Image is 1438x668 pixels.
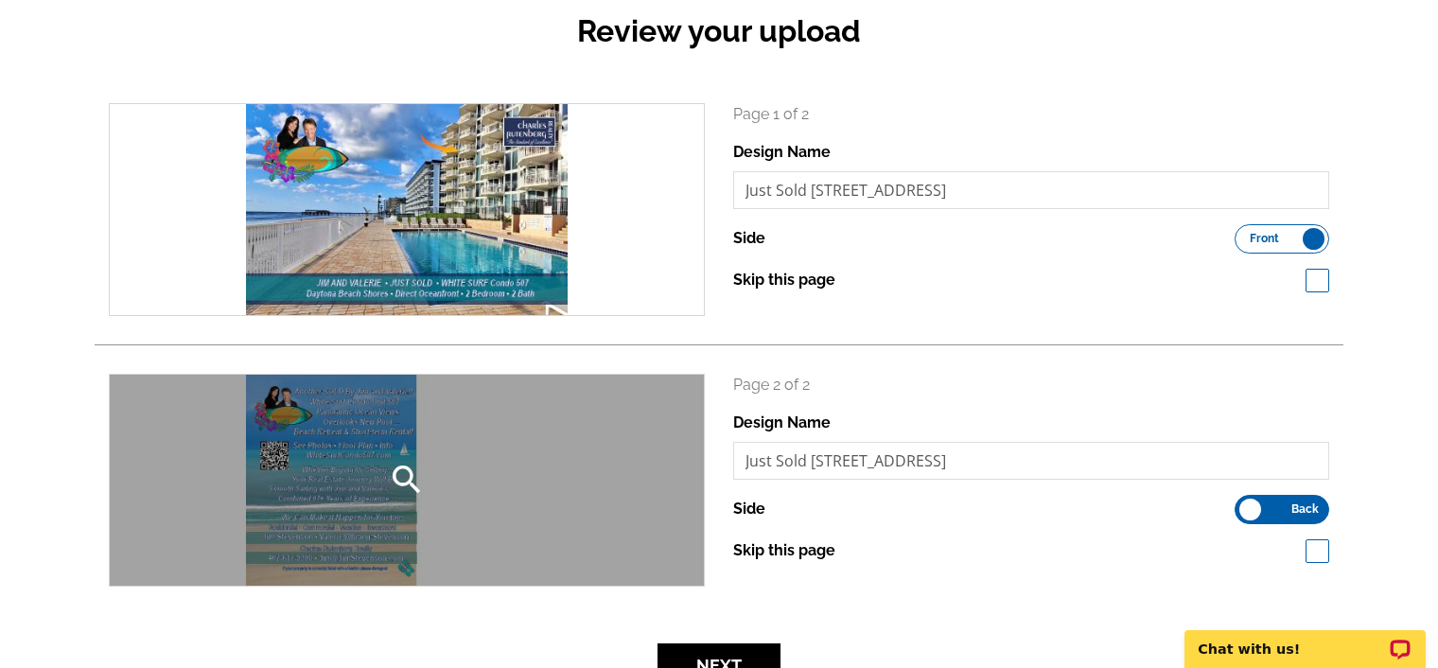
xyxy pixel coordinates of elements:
[733,269,835,291] label: Skip this page
[733,103,1329,126] p: Page 1 of 2
[733,374,1329,396] p: Page 2 of 2
[733,412,831,434] label: Design Name
[733,539,835,562] label: Skip this page
[733,141,831,164] label: Design Name
[733,171,1329,209] input: File Name
[1172,608,1438,668] iframe: LiveChat chat widget
[1291,504,1319,514] span: Back
[95,13,1343,49] h2: Review your upload
[1250,234,1279,243] span: Front
[733,442,1329,480] input: File Name
[733,498,765,520] label: Side
[388,461,426,499] i: search
[733,227,765,250] label: Side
